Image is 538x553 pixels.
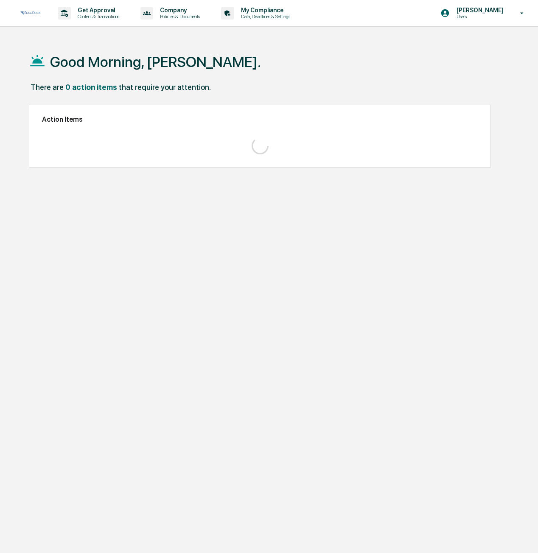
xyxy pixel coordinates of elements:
[234,14,294,20] p: Data, Deadlines & Settings
[153,7,204,14] p: Company
[20,11,41,16] img: logo
[31,83,64,92] div: There are
[50,53,261,70] h1: Good Morning, [PERSON_NAME].
[42,115,478,123] h2: Action Items
[71,7,123,14] p: Get Approval
[65,83,117,92] div: 0 action items
[119,83,211,92] div: that require your attention.
[234,7,294,14] p: My Compliance
[153,14,204,20] p: Policies & Documents
[450,14,508,20] p: Users
[71,14,123,20] p: Content & Transactions
[450,7,508,14] p: [PERSON_NAME]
